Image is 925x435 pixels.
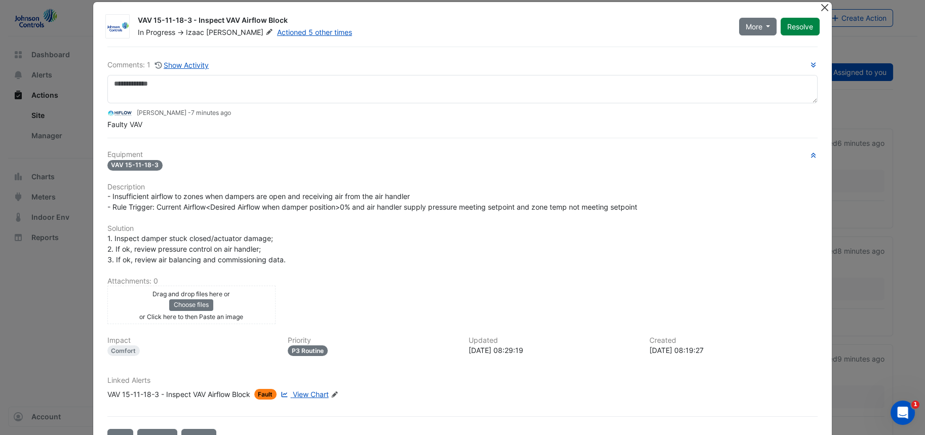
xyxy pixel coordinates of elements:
button: More [739,18,777,35]
span: 1 [911,401,919,409]
h6: Impact [107,336,276,345]
span: More [746,21,762,32]
span: Izaac [186,28,204,36]
button: Close [819,2,830,13]
h6: Created [649,336,818,345]
h6: Solution [107,224,818,233]
span: 1. Inspect damper stuck closed/actuator damage; 2. If ok, review pressure control on air handler;... [107,234,286,264]
div: VAV 15-11-18-3 - Inspect VAV Airflow Block [138,15,727,27]
button: Show Activity [155,59,210,71]
span: Faulty VAV [107,120,142,129]
span: In Progress [138,28,175,36]
img: Johnson Controls [106,22,129,32]
a: Actioned 5 other times [277,28,352,36]
small: or Click here to then Paste an image [139,313,243,321]
div: Comments: 1 [107,59,210,71]
button: Choose files [169,299,213,310]
h6: Description [107,183,818,191]
div: VAV 15-11-18-3 - Inspect VAV Airflow Block [107,389,250,400]
span: Fault [254,389,277,400]
button: Resolve [781,18,820,35]
span: 2025-10-08 08:29:19 [191,109,231,116]
small: [PERSON_NAME] - [137,108,231,117]
span: VAV 15-11-18-3 [107,160,163,171]
span: -> [177,28,184,36]
iframe: Intercom live chat [891,401,915,425]
a: View Chart [279,389,328,400]
span: View Chart [293,390,329,399]
div: [DATE] 08:19:27 [649,345,818,355]
fa-icon: Edit Linked Alerts [331,391,338,399]
h6: Equipment [107,150,818,159]
h6: Priority [288,336,456,345]
div: [DATE] 08:29:19 [469,345,637,355]
small: Drag and drop files here or [152,290,230,298]
img: HiFlow [107,108,133,119]
div: Comfort [107,345,140,356]
h6: Updated [469,336,637,345]
span: [PERSON_NAME] [206,27,275,37]
div: P3 Routine [288,345,328,356]
h6: Linked Alerts [107,376,818,385]
span: - Insufficient airflow to zones when dampers are open and receiving air from the air handler - Ru... [107,192,637,211]
h6: Attachments: 0 [107,277,818,286]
